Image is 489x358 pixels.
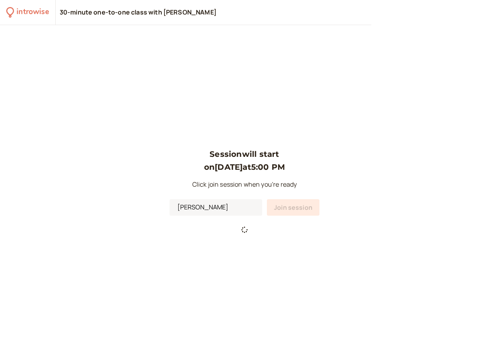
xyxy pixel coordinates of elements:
input: Your Name [170,199,262,216]
div: 30-minute one-to-one class with [PERSON_NAME] [60,8,217,17]
p: Click join session when you're ready [170,180,319,190]
span: Join session [274,203,312,212]
h3: Session will start on [DATE] at 5:00 PM [170,148,319,173]
div: introwise [16,6,49,18]
button: Join session [267,199,319,216]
